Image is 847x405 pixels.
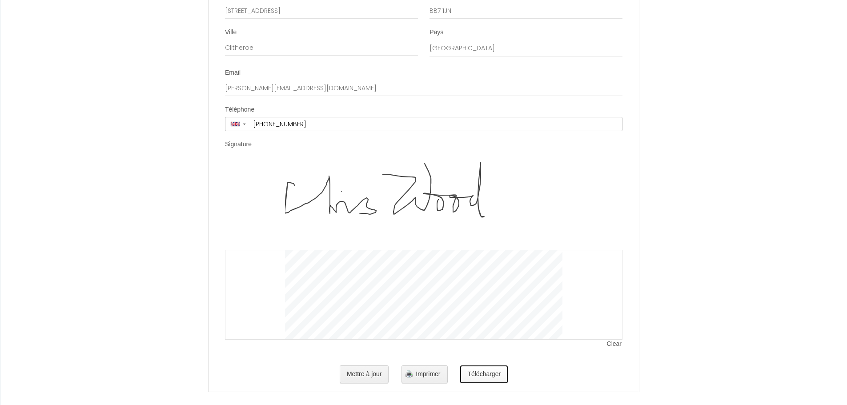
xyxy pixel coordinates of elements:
input: +44 7400 123456 [250,117,622,131]
button: Mettre à jour [340,365,389,383]
label: Ville [225,28,237,37]
label: Téléphone [225,105,254,114]
span: Clear [607,340,622,349]
img: signature [285,161,562,250]
button: Télécharger [460,365,508,383]
button: Imprimer [401,365,447,383]
label: Pays [430,28,443,37]
label: Email [225,68,241,77]
span: ▼ [242,122,247,126]
label: Signature [225,140,252,149]
span: Imprimer [416,370,440,377]
img: printer.png [405,370,413,377]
